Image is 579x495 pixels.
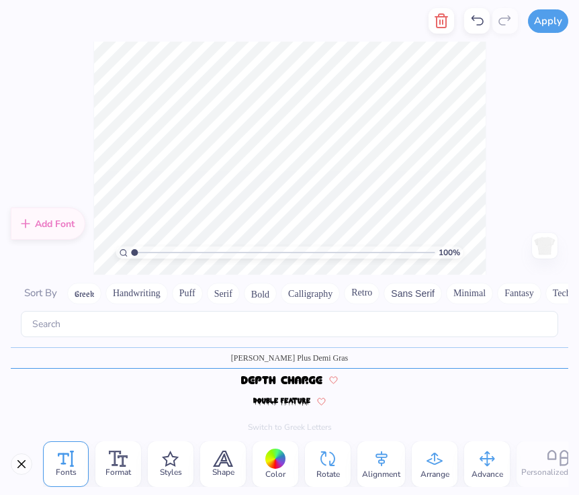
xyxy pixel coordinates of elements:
[241,376,323,384] img: Depth Charge
[253,398,310,406] img: Double Feature
[11,453,32,475] button: Close
[231,352,348,364] span: [PERSON_NAME] Plus Demi Gras
[265,469,285,480] span: Color
[472,469,503,480] span: Advance
[105,467,131,478] span: Format
[362,469,400,480] span: Alignment
[316,469,340,480] span: Rotate
[384,283,442,304] button: Sans Serif
[24,286,57,300] span: Sort By
[497,283,541,304] button: Fantasy
[248,422,332,433] button: Switch to Greek Letters
[344,283,380,304] button: Retro
[160,467,182,478] span: Styles
[11,208,85,240] div: Add Font
[67,283,101,304] button: Greek
[420,469,449,480] span: Arrange
[245,419,318,427] img: Dreamland
[446,283,493,304] button: Minimal
[534,235,555,257] img: Back
[56,467,77,478] span: Fonts
[528,9,568,33] button: Apply
[207,283,240,304] button: Serif
[244,283,277,304] button: Bold
[172,283,203,304] button: Puff
[261,333,303,341] img: Dancing Script
[105,283,168,304] button: Handwriting
[439,246,460,259] span: 100 %
[212,467,234,478] span: Shape
[21,311,558,337] input: Search
[281,283,340,304] button: Calligraphy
